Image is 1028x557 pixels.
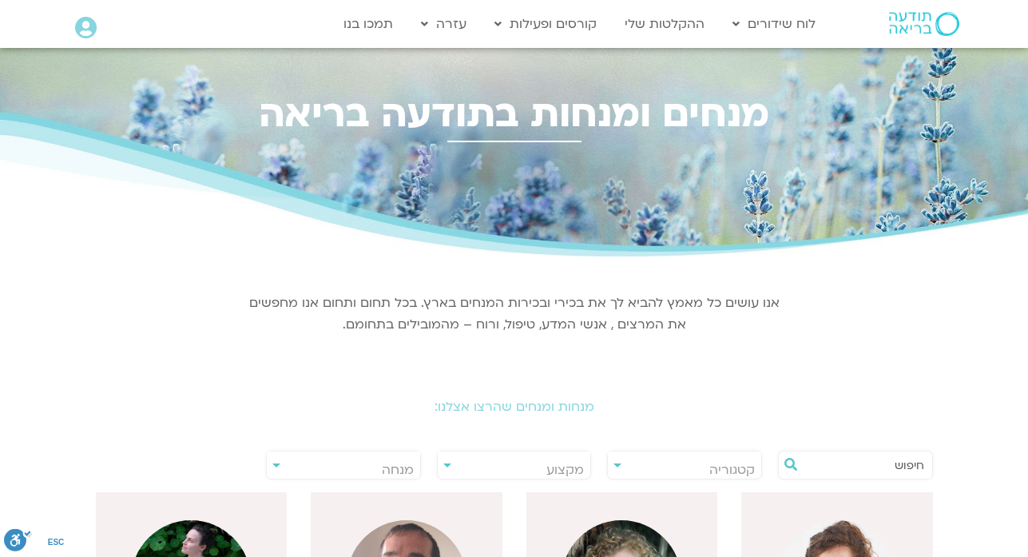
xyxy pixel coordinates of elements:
a: עזרה [413,9,474,39]
h2: מנחות ומנחים שהרצו אצלנו: [67,400,962,414]
img: תודעה בריאה [889,12,959,36]
a: תמכו בנו [335,9,401,39]
h2: מנחים ומנחות בתודעה בריאה [67,92,962,136]
span: מנחה [382,461,414,479]
span: מקצוע [546,461,584,479]
a: לוח שידורים [724,9,824,39]
a: קורסים ופעילות [486,9,605,39]
input: חיפוש [803,452,924,479]
p: אנו עושים כל מאמץ להביא לך את בכירי ובכירות המנחים בארץ. בכל תחום ותחום אנו מחפשים את המרצים , אנ... [247,292,782,336]
span: קטגוריה [709,461,755,479]
a: ההקלטות שלי [617,9,712,39]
